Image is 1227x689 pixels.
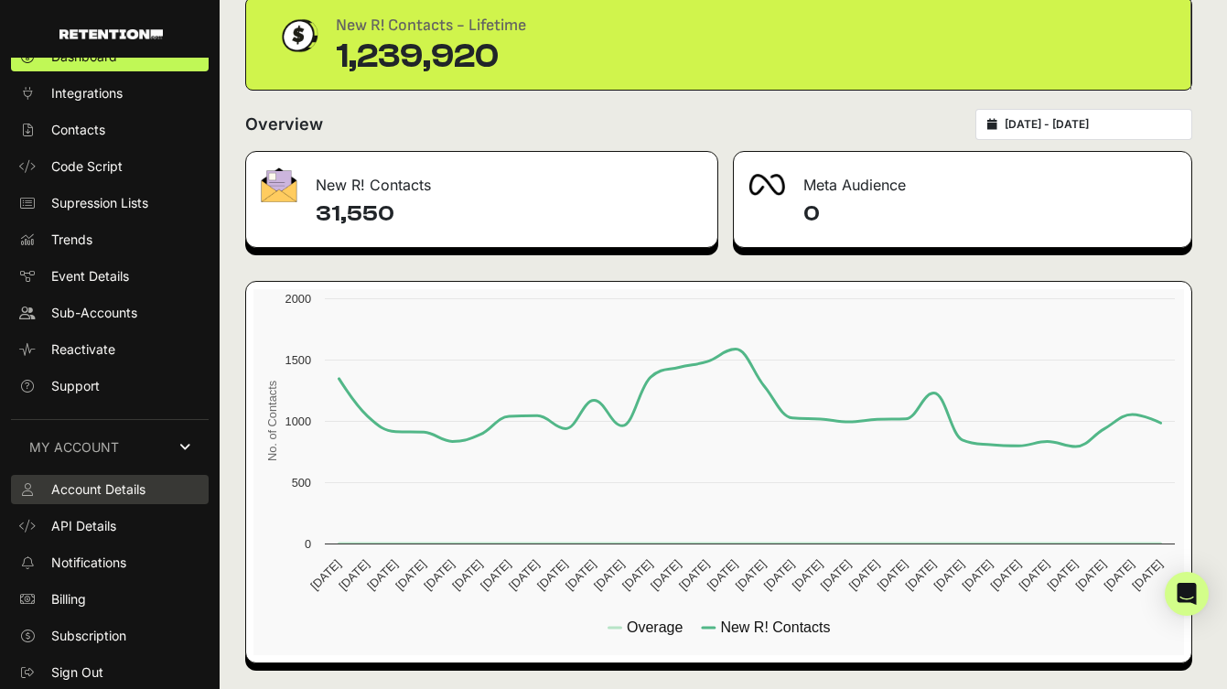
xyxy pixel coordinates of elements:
[51,84,123,102] span: Integrations
[51,194,148,212] span: Supression Lists
[285,414,311,428] text: 1000
[51,340,115,359] span: Reactivate
[619,557,655,593] text: [DATE]
[1165,572,1209,616] div: Open Intercom Messenger
[11,79,209,108] a: Integrations
[11,225,209,254] a: Trends
[51,554,126,572] span: Notifications
[11,658,209,687] a: Sign Out
[705,557,740,593] text: [DATE]
[1072,557,1108,593] text: [DATE]
[11,262,209,291] a: Event Details
[506,557,542,593] text: [DATE]
[11,548,209,577] a: Notifications
[393,557,428,593] text: [DATE]
[720,619,830,635] text: New R! Contacts
[960,557,996,593] text: [DATE]
[11,419,209,475] a: MY ACCOUNT
[1044,557,1080,593] text: [DATE]
[11,511,209,541] a: API Details
[761,557,797,593] text: [DATE]
[336,38,526,75] div: 1,239,920
[818,557,854,593] text: [DATE]
[563,557,598,593] text: [DATE]
[591,557,627,593] text: [DATE]
[478,557,513,593] text: [DATE]
[875,557,910,593] text: [DATE]
[285,292,311,306] text: 2000
[275,13,321,59] img: dollar-coin-05c43ed7efb7bc0c12610022525b4bbbb207c7efeef5aecc26f025e68dcafac9.png
[931,557,967,593] text: [DATE]
[1101,557,1136,593] text: [DATE]
[364,557,400,593] text: [DATE]
[51,304,137,322] span: Sub-Accounts
[534,557,570,593] text: [DATE]
[51,663,103,682] span: Sign Out
[261,167,297,202] img: fa-envelope-19ae18322b30453b285274b1b8af3d052b27d846a4fbe8435d1a52b978f639a2.png
[51,121,105,139] span: Contacts
[11,335,209,364] a: Reactivate
[11,475,209,504] a: Account Details
[421,557,457,593] text: [DATE]
[307,557,343,593] text: [DATE]
[11,621,209,651] a: Subscription
[59,29,163,39] img: Retention.com
[1129,557,1165,593] text: [DATE]
[51,157,123,176] span: Code Script
[51,517,116,535] span: API Details
[51,231,92,249] span: Trends
[29,438,119,457] span: MY ACCOUNT
[11,115,209,145] a: Contacts
[51,480,145,499] span: Account Details
[265,381,279,461] text: No. of Contacts
[803,199,1178,229] h4: 0
[51,377,100,395] span: Support
[292,476,311,490] text: 500
[51,627,126,645] span: Subscription
[11,371,209,401] a: Support
[903,557,939,593] text: [DATE]
[336,13,526,38] div: New R! Contacts - Lifetime
[1016,557,1051,593] text: [DATE]
[336,557,371,593] text: [DATE]
[988,557,1024,593] text: [DATE]
[245,112,323,137] h2: Overview
[627,619,683,635] text: Overage
[449,557,485,593] text: [DATE]
[51,590,86,608] span: Billing
[790,557,825,593] text: [DATE]
[11,585,209,614] a: Billing
[305,537,311,551] text: 0
[676,557,712,593] text: [DATE]
[734,152,1192,207] div: Meta Audience
[648,557,683,593] text: [DATE]
[733,557,769,593] text: [DATE]
[285,353,311,367] text: 1500
[11,298,209,328] a: Sub-Accounts
[316,199,703,229] h4: 31,550
[748,174,785,196] img: fa-meta-2f981b61bb99beabf952f7030308934f19ce035c18b003e963880cc3fabeebb7.png
[246,152,717,207] div: New R! Contacts
[11,188,209,218] a: Supression Lists
[51,267,129,285] span: Event Details
[846,557,882,593] text: [DATE]
[11,152,209,181] a: Code Script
